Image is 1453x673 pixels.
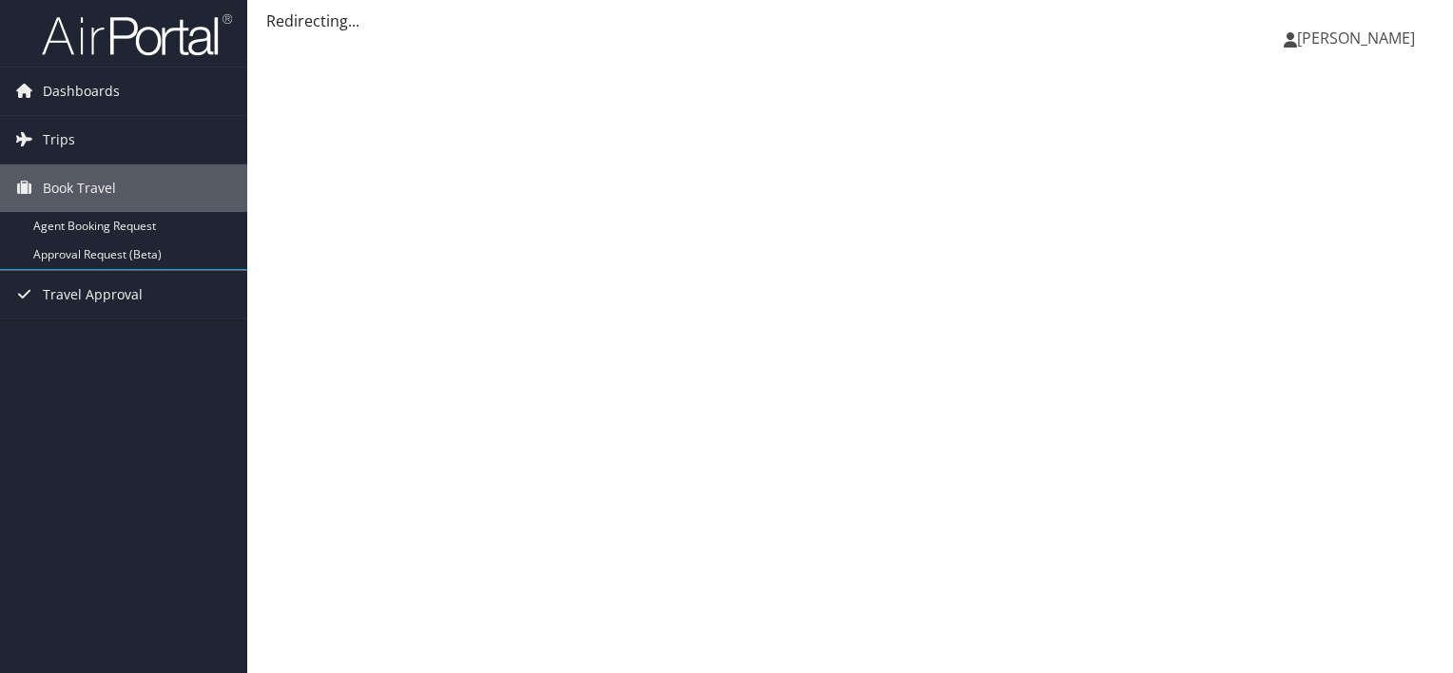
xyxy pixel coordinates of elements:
span: Trips [43,116,75,163]
div: Redirecting... [266,10,1434,32]
span: Dashboards [43,67,120,115]
img: airportal-logo.png [42,12,232,57]
span: [PERSON_NAME] [1297,28,1415,48]
a: [PERSON_NAME] [1284,10,1434,67]
span: Travel Approval [43,271,143,318]
span: Book Travel [43,164,116,212]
